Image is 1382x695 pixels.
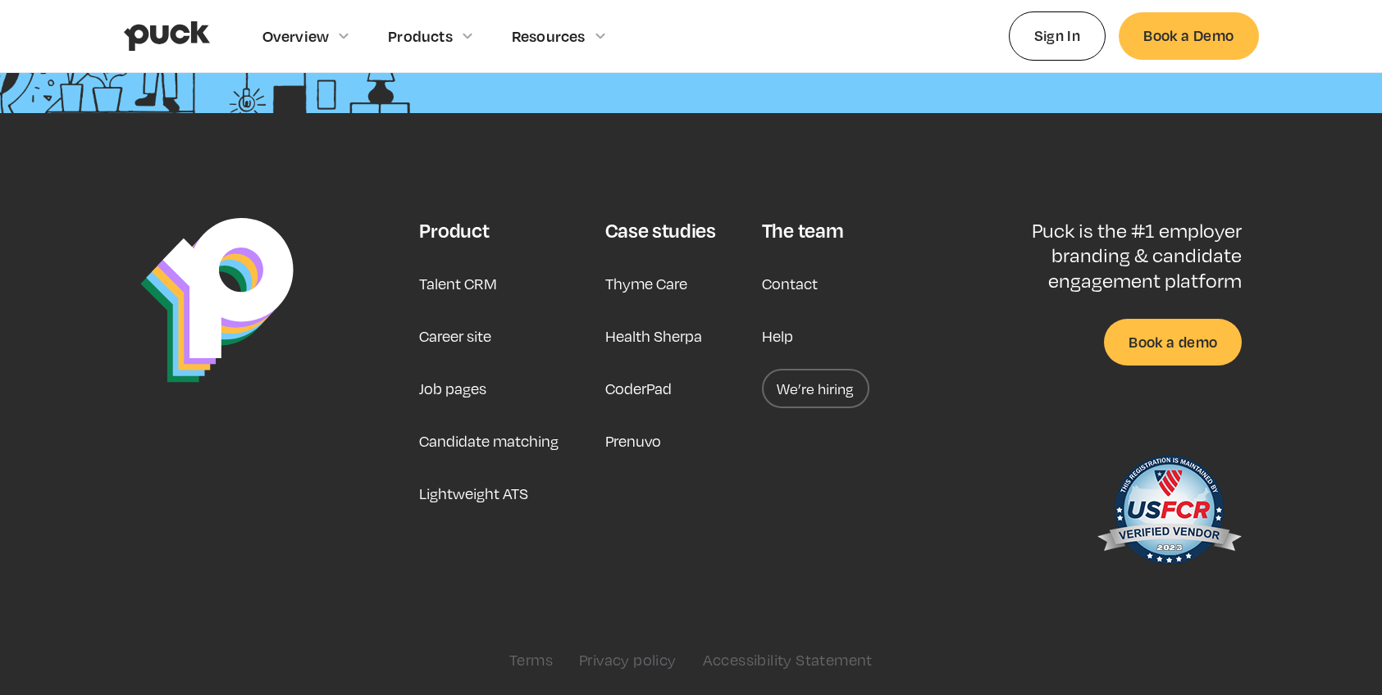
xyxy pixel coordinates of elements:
[388,27,453,45] div: Products
[509,651,553,669] a: Terms
[605,218,716,243] div: Case studies
[419,369,486,408] a: Job pages
[605,421,661,461] a: Prenuvo
[419,218,489,243] div: Product
[512,27,586,45] div: Resources
[1096,447,1242,579] img: US Federal Contractor Registration System for Award Management Verified Vendor Seal
[978,218,1242,293] p: Puck is the #1 employer branding & candidate engagement platform
[762,264,818,303] a: Contact
[1119,12,1258,59] a: Book a Demo
[419,316,491,356] a: Career site
[605,264,687,303] a: Thyme Care
[605,369,672,408] a: CoderPad
[419,474,528,513] a: Lightweight ATS
[262,27,330,45] div: Overview
[1104,319,1242,366] a: Book a demo
[703,651,873,669] a: Accessibility Statement
[605,316,702,356] a: Health Sherpa
[140,218,294,383] img: Puck Logo
[762,369,869,408] a: We’re hiring
[762,218,843,243] div: The team
[419,421,559,461] a: Candidate matching
[419,264,497,303] a: Talent CRM
[579,651,677,669] a: Privacy policy
[762,316,793,356] a: Help
[1009,11,1106,60] a: Sign In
